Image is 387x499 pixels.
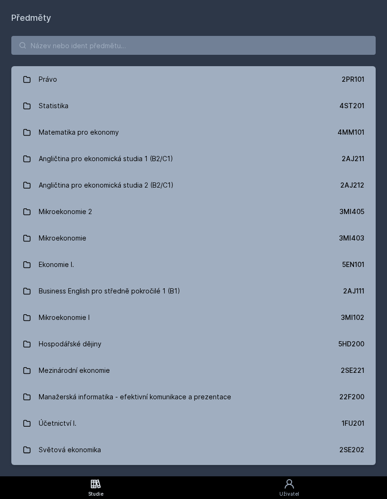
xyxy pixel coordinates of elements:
div: 2AJ211 [342,154,364,163]
div: Angličtina pro ekonomická studia 1 (B2/C1) [39,149,173,168]
a: Mikroekonomie 3MI403 [11,225,376,251]
div: 2SE202 [339,445,364,455]
div: 2PR101 [342,75,364,84]
a: Ekonomie II. 5EN411 [11,463,376,490]
input: Název nebo ident předmětu… [11,36,376,55]
div: Mezinárodní ekonomie [39,361,110,380]
div: 4MM101 [337,128,364,137]
a: Mikroekonomie I 3MI102 [11,304,376,331]
a: Právo 2PR101 [11,66,376,93]
a: Světová ekonomika 2SE202 [11,437,376,463]
a: Business English pro středně pokročilé 1 (B1) 2AJ111 [11,278,376,304]
div: 1FU201 [342,419,364,428]
div: Světová ekonomika [39,440,101,459]
div: Mikroekonomie I [39,308,90,327]
a: Účetnictví I. 1FU201 [11,410,376,437]
font: Studie [88,491,103,497]
a: Matematika pro ekonomy 4MM101 [11,119,376,146]
a: Manažerská informatika - efektivní komunikace a prezentace 22F200 [11,384,376,410]
div: 2AJ111 [343,286,364,296]
a: Ekonomie I. 5EN101 [11,251,376,278]
div: Matematika pro ekonomy [39,123,119,142]
a: Hospodářské dějiny 5HD200 [11,331,376,357]
div: Mikroekonomie 2 [39,202,92,221]
font: Uživatel [279,491,299,497]
a: Uživatel [191,476,387,499]
a: Mezinárodní ekonomie 2SE221 [11,357,376,384]
a: Angličtina pro ekonomická studia 1 (B2/C1) 2AJ211 [11,146,376,172]
a: Angličtina pro ekonomická studia 2 (B2/C1) 2AJ212 [11,172,376,198]
div: 5EN101 [342,260,364,269]
div: 3MI405 [339,207,364,216]
a: Statistika 4ST201 [11,93,376,119]
div: Angličtina pro ekonomická studia 2 (B2/C1) [39,176,174,195]
div: Ekonomie I. [39,255,74,274]
div: Právo [39,70,57,89]
div: 4ST201 [339,101,364,111]
font: Předměty [11,13,51,23]
div: Hospodářské dějiny [39,335,101,353]
div: Statistika [39,96,68,115]
div: 5HD200 [338,339,364,349]
div: 2AJ212 [340,181,364,190]
div: Manažerská informatika - efektivní komunikace a prezentace [39,387,231,406]
div: Účetnictví I. [39,414,76,433]
div: Business English pro středně pokročilé 1 (B1) [39,282,180,301]
div: 3MI102 [341,313,364,322]
a: Mikroekonomie 2 3MI405 [11,198,376,225]
div: 2SE221 [341,366,364,375]
div: Mikroekonomie [39,229,86,248]
div: 22F200 [339,392,364,402]
div: 3MI403 [339,233,364,243]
